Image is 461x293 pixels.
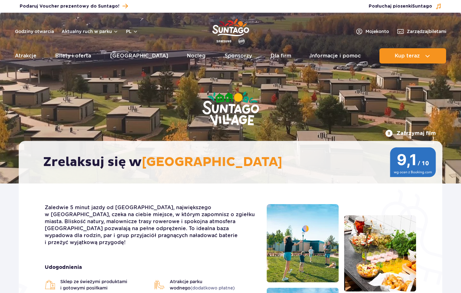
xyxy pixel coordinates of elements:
[20,2,128,10] a: Podaruj Voucher prezentowy do Suntago!
[60,278,148,291] span: Sklep ze świeżymi produktami i gotowymi posiłkami
[212,16,249,45] a: Park of Poland
[170,278,257,291] span: Atrakcje parku wodnego
[20,3,119,10] span: Podaruj Voucher prezentowy do Suntago!
[412,4,432,9] span: Suntago
[126,28,138,35] button: pl
[190,285,235,290] span: (dodatkowo płatne)
[43,154,424,170] h2: Zrelaksuj się w
[310,48,361,63] a: Informacje i pomoc
[15,48,36,63] a: Atrakcje
[177,67,285,152] img: Suntago Village
[369,3,442,10] button: Posłuchaj piosenkiSuntago
[271,48,291,63] a: Dla firm
[366,28,389,35] span: Moje konto
[45,204,257,246] p: Zaledwie 5 minut jazdy od [GEOGRAPHIC_DATA], największego w [GEOGRAPHIC_DATA], czeka na ciebie mi...
[15,28,54,35] a: Godziny otwarcia
[355,28,389,35] a: Mojekonto
[187,48,206,63] a: Nocleg
[110,48,168,63] a: [GEOGRAPHIC_DATA]
[407,28,446,35] span: Zarządzaj biletami
[55,48,91,63] a: Bilety i oferta
[45,264,257,271] strong: Udogodnienia
[62,29,118,34] button: Aktualny ruch w parku
[390,147,436,177] img: 9,1/10 wg ocen z Booking.com
[397,28,446,35] a: Zarządzajbiletami
[379,48,446,63] button: Kup teraz
[225,48,252,63] a: Sponsorzy
[385,130,436,137] button: Zatrzymaj film
[142,154,282,170] span: [GEOGRAPHIC_DATA]
[395,53,420,59] span: Kup teraz
[369,3,432,10] span: Posłuchaj piosenki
